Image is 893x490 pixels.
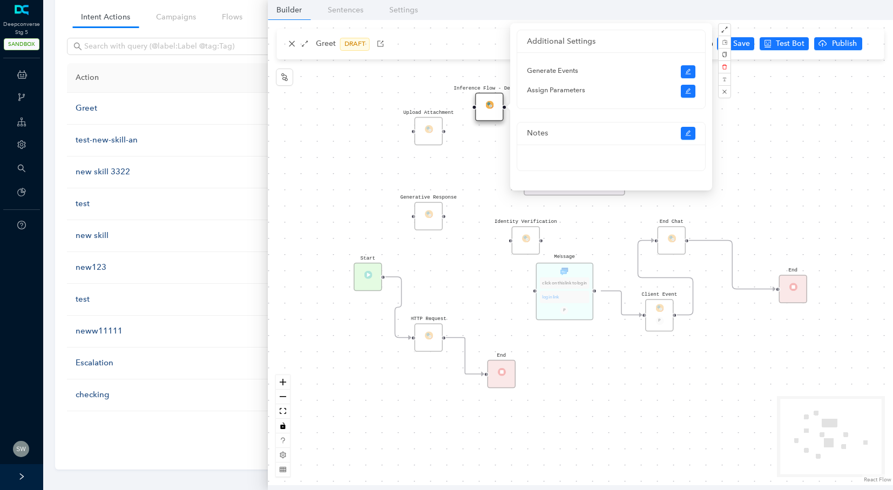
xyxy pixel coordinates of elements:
span: branches [17,93,26,101]
pre: End Chat [660,218,684,226]
div: Notes [527,127,681,139]
div: EndEnd [488,360,516,389]
span: SANDBOX [4,38,39,50]
div: Inference Flow - DefaultFlowModule [475,93,504,121]
pre: Upload Attachment [403,109,454,117]
div: Generative ResponseFlowModule [415,202,443,230]
th: Action [67,63,299,93]
span: edit [685,88,692,94]
div: Additional Settings [527,36,695,47]
span: question-circle [17,221,26,229]
div: test [76,198,290,210]
a: Campaigns [147,7,205,27]
div: MessageMessageclick on this link to loginlogin linkP [536,263,593,320]
span: Assign Parameters [527,86,585,94]
div: Greet [76,102,290,115]
g: Edge from reactflownode_6f131acb-1b4b-4081-aaf5-53c27def0b16 to reactflownode_429faf01-9bed-44ac-... [638,233,693,323]
img: c3ccc3f0c05bac1ff29357cbd66b20c9 [13,441,29,457]
pre: Start [361,255,376,262]
input: Search with query (@label:Label @tag:Tag) [84,40,322,52]
g: Edge from reactflownode_429faf01-9bed-44ac-8a4b-6092dcbe8831 to reactflownode_9e577057-1002-4789-... [689,233,776,297]
pre: End [497,352,506,359]
g: Edge from 8f0ab8e8-bbe5-5cc5-11ce-48045c1d4ef2 to reactflownode_9f234a7a-d7bc-4bfa-8c0c-f68961f19910 [385,269,411,346]
pre: Identity Verification [495,218,557,226]
div: Identity VerificationFlowModule [512,226,540,255]
pre: Client Event [641,291,677,298]
pre: Inference Flow - Default [454,85,525,92]
span: Generate Events [527,66,578,74]
div: Upload AttachmentFlowModule [415,117,443,146]
a: Flows [213,7,251,27]
button: edit [681,127,696,140]
span: edit [685,130,692,137]
pre: Generative Response [401,194,457,201]
g: Edge from reactflownode_9f234a7a-d7bc-4bfa-8c0c-f68961f19910 to reactflownode_3848b685-0936-4100-... [446,330,484,383]
div: Client EventFlowModuleP [645,299,674,331]
pre: Message [554,253,575,261]
div: StartTrigger [354,263,382,291]
div: FormForm Date / Time [524,141,625,195]
div: End ChatFlowModule [658,226,686,255]
div: new123 [76,261,290,274]
div: Escalation [76,357,290,370]
div: EndEnd [779,275,808,303]
div: test [76,293,290,306]
span: search [17,164,26,173]
div: HTTP RequestFlowModule [415,323,443,352]
img: FlowModule [485,100,493,108]
span: pie-chart [17,188,26,196]
g: Edge from reactflownode_f4191d7f-0877-4a05-a54a-e2d2628dc9c1 to reactflownode_6f131acb-1b4b-4081-... [601,283,642,323]
div: checking [76,389,290,401]
span: setting [17,140,26,149]
div: test-new-skill-an [76,134,290,147]
span: search [73,42,82,51]
button: edit [681,85,696,98]
a: Parameters [260,7,316,27]
div: new skill [76,229,290,242]
button: edit [681,65,696,78]
span: edit [685,69,692,75]
a: Intent Actions [72,7,139,27]
pre: HTTP Request [411,315,446,323]
div: new skill 3322 [76,166,290,179]
pre: End [789,267,798,274]
div: neww11111 [76,325,290,338]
